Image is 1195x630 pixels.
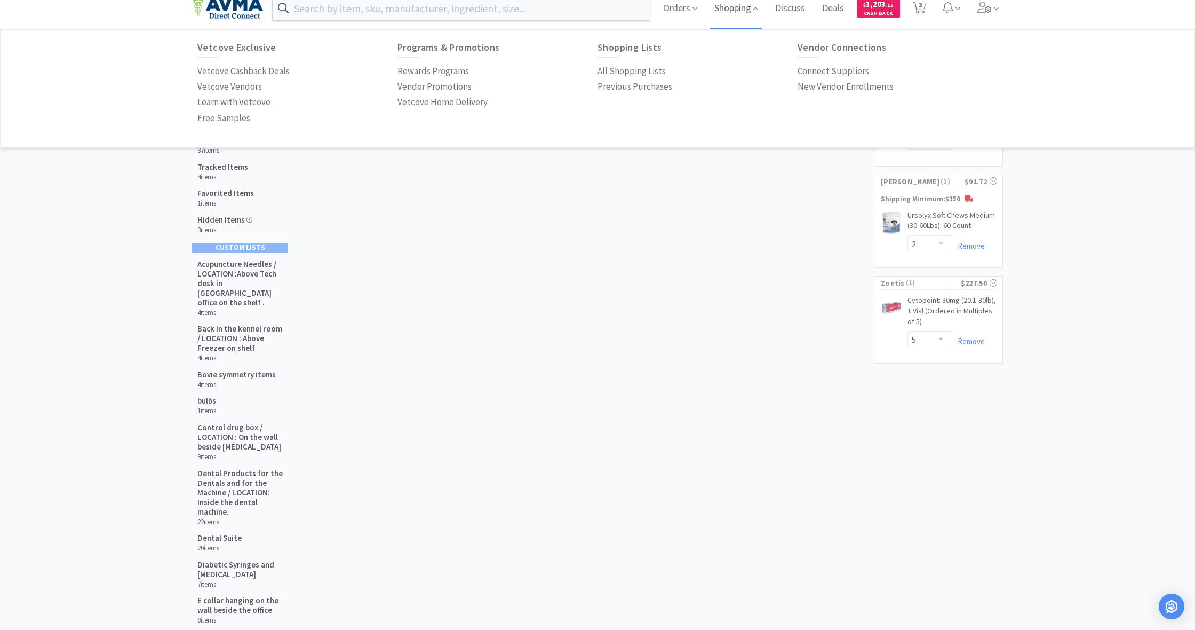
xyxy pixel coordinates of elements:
h5: Acupuncture Needles / LOCATION :Above Tech desk in [GEOGRAPHIC_DATA] office on the shelf . [197,259,283,308]
a: All Shopping Lists [597,64,666,79]
h6: 4 items [197,354,283,363]
h5: Dental Suite [197,533,242,543]
a: Cytopoint: 30mg (20.1-30lb), 1 Vial (Ordered in Multiples of 5) [907,295,997,331]
h6: 1 items [197,407,216,415]
p: New Vendor Enrollments [798,80,894,94]
a: Discuss [771,4,809,13]
h6: 8 items [197,616,283,625]
p: Previous Purchases [597,80,672,94]
a: Free Samples [197,111,250,126]
span: $ [863,2,866,9]
span: ( 1 ) [905,278,961,288]
h6: 4 items [197,381,276,389]
h6: 7 items [197,580,283,589]
span: Zoetis [881,277,905,289]
a: Rewards Programs [397,64,469,79]
a: New Vendor Enrollments [798,79,894,94]
p: Vendor Promotions [397,80,472,94]
p: Rewards Programs [397,64,469,78]
span: . 15 [886,2,894,9]
h5: E collar hanging on the wall beside the office [197,596,283,615]
a: Connect Suppliers [798,64,869,79]
img: 69894a3c7d5a4dd096f1abf43bd68f98_541731.jpeg [881,297,902,319]
span: Cash Back [863,11,894,18]
p: Vetcove Home Delivery [397,95,488,109]
h5: Favorited Items [197,188,254,198]
h5: Hidden Items [197,215,252,225]
h6: 22 items [197,518,283,526]
h6: 3 items [197,226,252,234]
p: Free Samples [197,111,250,125]
h6: 4 items [197,173,248,182]
h5: Dental Products for the Dentals and for the Machine / LOCATION: Inside the dental machine. [197,469,283,517]
span: ( 1 ) [939,176,965,187]
a: Ursolyx Soft Chews Medium (30-60Lbs): 60 Count [907,210,997,235]
p: Shipping Minimum: $150 [875,194,1002,205]
div: Open Intercom Messenger [1159,594,1184,619]
p: Vetcove Cashback Deals [197,64,290,78]
span: [PERSON_NAME] [881,176,939,187]
a: Vendor Promotions [397,79,472,94]
div: $91.72 [965,176,997,187]
a: 3 [909,5,930,14]
h6: 37 items [197,146,248,155]
h5: Back in the kennel room / LOCATION : Above Freezer on shelf [197,324,283,353]
h5: Bovie symmetry items [197,370,276,380]
h6: 1 items [197,199,254,208]
h6: Vendor Connections [798,42,998,53]
p: All Shopping Lists [597,64,666,78]
h5: Tracked Items [197,162,248,172]
a: Vetcove Home Delivery [397,94,488,110]
h5: Control drug box / LOCATION : On the wall beside [MEDICAL_DATA] [197,423,283,452]
a: Vetcove Cashback Deals [197,64,290,79]
a: Previous Purchases [597,79,672,94]
h6: 20 items [197,544,242,553]
a: Deals [818,4,848,13]
p: Connect Suppliers [798,64,869,78]
a: Remove [952,139,985,149]
h6: 9 items [197,453,283,461]
h6: 4 items [197,309,283,317]
div: $227.50 [961,277,997,289]
a: Remove [952,336,985,346]
img: 5877b573e5c940a89f5df0a79fdcacec_778388.jpeg [881,212,902,234]
h5: Diabetic Syringes and [MEDICAL_DATA] [197,560,283,579]
h6: Shopping Lists [597,42,798,53]
a: Vetcove Vendors [197,79,262,94]
h6: Programs & Promotions [397,42,597,53]
h5: bulbs [197,396,216,406]
div: Custom Lists [192,243,288,253]
h6: Vetcove Exclusive [197,42,397,53]
a: Remove [952,241,985,251]
p: Vetcove Vendors [197,80,262,94]
a: Learn with Vetcove [197,94,270,110]
p: Learn with Vetcove [197,95,270,109]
